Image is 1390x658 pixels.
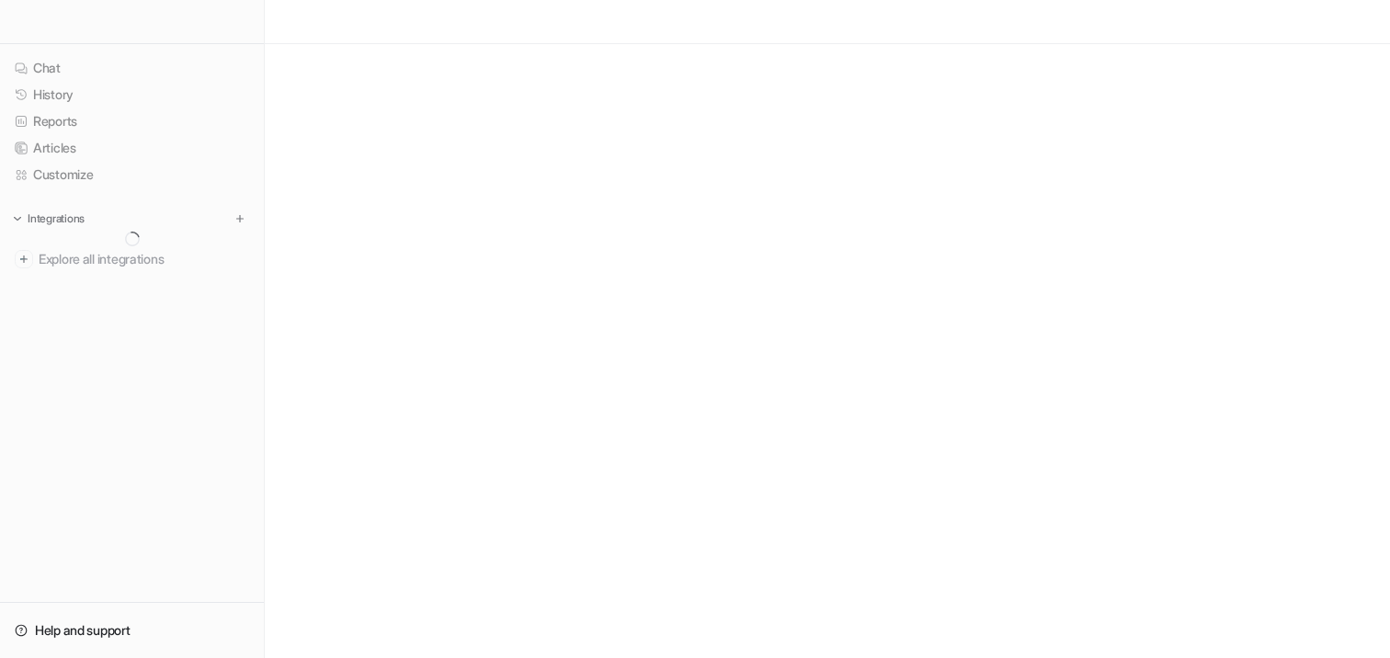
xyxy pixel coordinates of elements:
a: Help and support [7,618,256,643]
img: explore all integrations [15,250,33,268]
img: menu_add.svg [234,212,246,225]
a: Reports [7,108,256,134]
a: Customize [7,162,256,187]
a: Articles [7,135,256,161]
span: Explore all integrations [39,244,249,274]
a: Chat [7,55,256,81]
p: Integrations [28,211,85,226]
img: expand menu [11,212,24,225]
a: History [7,82,256,108]
button: Integrations [7,210,90,228]
a: Explore all integrations [7,246,256,272]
